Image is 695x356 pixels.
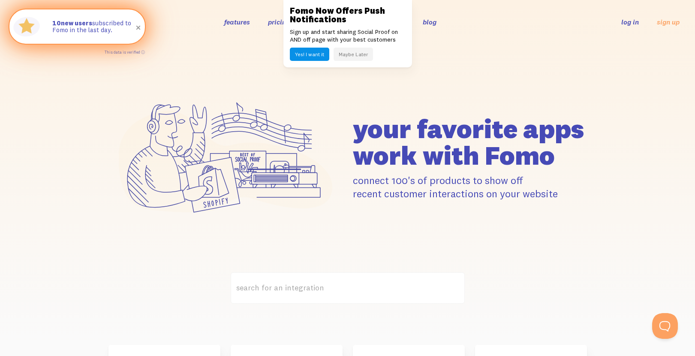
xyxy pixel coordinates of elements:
iframe: Help Scout Beacon - Open [652,313,678,339]
p: Sign up and start sharing Social Proof on AND off page with your best customers [290,28,406,43]
button: Maybe Later [334,48,373,61]
h1: your favorite apps work with Fomo [353,115,587,169]
label: search for an integration [231,272,465,304]
a: sign up [657,18,680,27]
span: 10 [52,20,61,27]
button: Yes! I want it [290,48,329,61]
a: blog [423,18,436,26]
img: Fomo [11,11,42,42]
strong: new users [52,19,92,27]
a: This data is verified ⓘ [105,50,145,54]
a: log in [621,18,639,26]
p: connect 100's of products to show off recent customer interactions on your website [353,174,587,200]
h3: Fomo Now Offers Push Notifications [290,6,406,24]
p: subscribed to Fomo in the last day. [52,20,136,34]
a: pricing [268,18,290,26]
a: features [224,18,250,26]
